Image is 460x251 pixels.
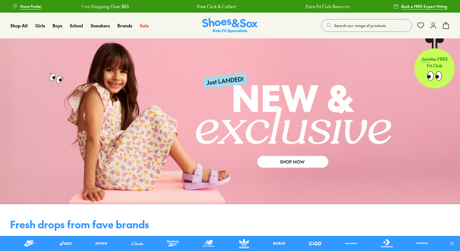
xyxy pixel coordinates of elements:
[117,22,132,29] a: Brands
[414,38,455,88] a: Jointhe FREE Fit Club
[53,22,62,29] a: Boys
[296,3,340,10] a: Earn Fit Club Rewards
[394,1,447,12] a: Book a FREE Expert Fitting
[334,23,386,28] span: Search our range of products
[35,22,45,29] a: Girls
[13,1,42,12] a: Store Finder
[421,57,430,63] span: Join
[91,22,110,29] a: Sneakers
[414,52,455,75] p: the FREE Fit Club
[10,22,28,29] a: Shop All
[70,22,83,29] a: School
[202,18,258,33] img: SNS_Logo_Responsive.svg
[321,19,412,32] button: Search our range of products
[71,3,119,10] a: Free Shipping Over $85
[187,3,226,10] a: Free Click & Collect
[401,3,447,9] span: Book a FREE Expert Fitting
[202,18,258,33] a: Shoes & Sox
[20,3,42,9] span: Store Finder
[140,22,149,29] a: Sale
